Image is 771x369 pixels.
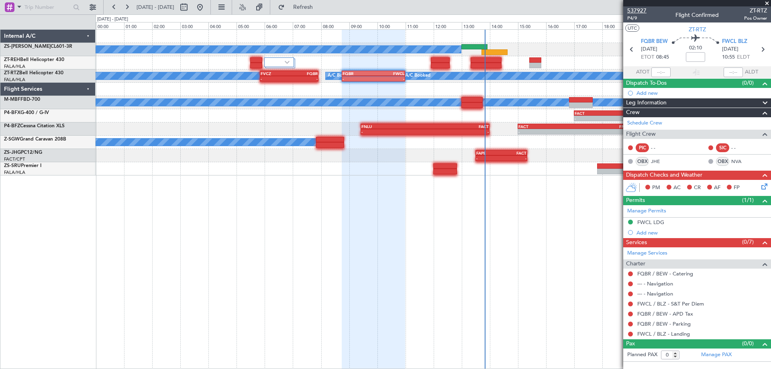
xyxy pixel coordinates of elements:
[4,71,19,75] span: ZT-RTZ
[627,207,666,215] a: Manage Permits
[602,22,630,29] div: 18:00
[518,124,574,129] div: FACT
[4,97,23,102] span: M-MBFF
[641,53,654,61] span: ETOT
[4,57,20,62] span: ZT-REH
[4,44,51,49] span: ZS-[PERSON_NAME]
[641,45,657,53] span: [DATE]
[425,129,489,134] div: -
[626,130,656,139] span: Flight Crew
[731,144,749,151] div: - -
[289,71,318,76] div: FQBR
[373,76,404,81] div: -
[377,22,406,29] div: 10:00
[651,67,671,77] input: --:--
[293,22,321,29] div: 07:00
[343,71,373,76] div: FQBR
[575,111,635,116] div: FACT
[4,44,72,49] a: ZS-[PERSON_NAME]CL601-3R
[641,38,668,46] span: FQBR BEW
[328,70,353,82] div: A/C Booked
[694,184,701,192] span: CR
[97,16,128,23] div: [DATE] - [DATE]
[4,124,20,128] span: P4-BFZ
[626,238,647,247] span: Services
[261,71,289,76] div: FVCZ
[574,22,602,29] div: 17:00
[637,290,673,297] a: --- - Navigation
[716,143,729,152] div: SIC
[261,76,289,81] div: -
[626,171,702,180] span: Dispatch Checks and Weather
[4,110,20,115] span: P4-BFX
[4,63,25,69] a: FALA/HLA
[373,71,404,76] div: FWCL
[636,68,649,76] span: ATOT
[652,184,660,192] span: PM
[742,238,754,246] span: (0/7)
[742,79,754,87] span: (0/0)
[627,6,647,15] span: 537927
[518,129,574,134] div: -
[675,11,719,19] div: Flight Confirmed
[208,22,237,29] div: 04:00
[716,157,729,166] div: OBX
[152,22,180,29] div: 02:00
[656,53,669,61] span: 08:45
[737,53,750,61] span: ELDT
[742,339,754,348] span: (0/0)
[744,15,767,22] span: Pos Owner
[637,219,664,226] div: FWCL LDG
[349,22,377,29] div: 09:00
[4,124,65,128] a: P4-BFZCessna Citation XLS
[462,22,490,29] div: 13:00
[124,22,152,29] div: 01:00
[4,137,66,142] a: Z-SGWGrand Caravan 208B
[286,4,320,10] span: Refresh
[4,137,20,142] span: Z-SGW
[637,330,690,337] a: FWCL / BLZ - Landing
[574,129,629,134] div: -
[137,4,174,11] span: [DATE] - [DATE]
[546,22,574,29] div: 16:00
[96,22,124,29] div: 00:00
[4,163,21,168] span: ZS-SRU
[722,45,738,53] span: [DATE]
[289,76,318,81] div: -
[274,1,322,14] button: Refresh
[4,110,49,115] a: P4-BFXG-400 / G-IV
[637,270,693,277] a: FQBR / BEW - Catering
[4,97,40,102] a: M-MBFFBD-700
[361,124,425,129] div: FNLU
[689,25,706,34] span: ZT-RTZ
[180,22,208,29] div: 03:00
[627,249,667,257] a: Manage Services
[637,280,673,287] a: --- - Navigation
[237,22,265,29] div: 05:00
[4,150,42,155] a: ZS-JHGPC12/NG
[4,163,41,168] a: ZS-SRUPremier I
[744,6,767,15] span: ZT-RTZ
[626,79,667,88] span: Dispatch To-Dos
[673,184,681,192] span: AC
[575,116,635,121] div: -
[4,169,25,175] a: FALA/HLA
[626,196,645,205] span: Permits
[4,150,21,155] span: ZS-JHG
[518,22,546,29] div: 15:00
[406,22,434,29] div: 11:00
[476,156,501,161] div: -
[689,44,702,52] span: 02:10
[627,119,662,127] a: Schedule Crew
[285,61,290,64] img: arrow-gray.svg
[651,144,669,151] div: - -
[745,68,758,76] span: ALDT
[637,320,691,327] a: FQBR / BEW - Parking
[501,151,526,155] div: FACT
[4,156,25,162] a: FACT/CPT
[343,76,373,81] div: -
[714,184,720,192] span: AF
[701,351,732,359] a: Manage PAX
[636,90,767,96] div: Add new
[434,22,462,29] div: 12:00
